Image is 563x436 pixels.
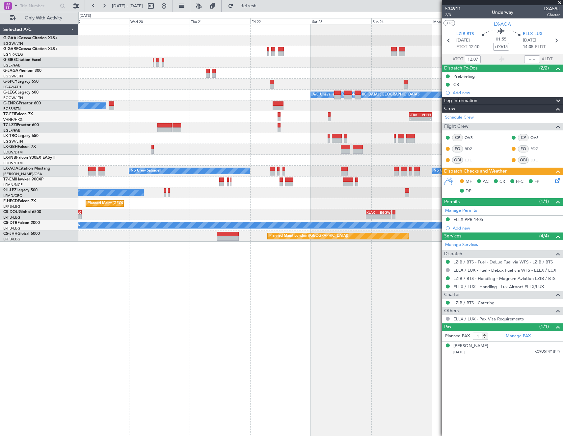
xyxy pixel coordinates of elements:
a: LDE [465,157,479,163]
span: 12:10 [469,44,479,50]
span: KC9U5T4Y (PP) [534,349,560,355]
a: LFMN/NCE [3,182,23,187]
div: Sat 23 [311,18,371,24]
div: Sun 24 [371,18,432,24]
a: LZIB / BTS - Handling - Magnum Aviation LZIB / BTS [453,276,555,281]
span: Dispatch Checks and Weather [444,168,507,175]
span: G-LEGC [3,91,17,95]
span: G-GARE [3,47,18,51]
a: ELLX / LUX - Handling - Lux-Airport ELLX/LUX [453,284,544,289]
div: CP [452,134,463,141]
span: CR [499,178,505,185]
div: FO [452,145,463,152]
div: Tue 19 [68,18,129,24]
span: Charter [544,12,560,18]
span: CS-JHH [3,232,17,236]
span: CS-DTR [3,221,17,225]
a: Manage Services [445,242,478,248]
span: 01:55 [496,36,506,43]
a: EGGW/LTN [3,139,23,144]
span: ELDT [535,44,546,50]
div: Wed 20 [129,18,190,24]
span: LX-GBH [3,145,18,149]
span: G-SIRS [3,58,16,62]
a: F-HECDFalcon 7X [3,199,36,203]
span: Dispatch To-Dos [444,65,477,72]
span: LXA59J [544,5,560,12]
span: G-GAAL [3,36,18,40]
a: LDE [530,157,545,163]
span: Pax [444,323,451,331]
span: G-JAGA [3,69,18,73]
a: LFPB/LBG [3,204,20,209]
button: UTC [443,20,455,26]
div: Fri 22 [250,18,311,24]
input: --:-- [465,55,481,63]
span: 14:05 [523,44,533,50]
label: Planned PAX [445,333,470,340]
span: FP [534,178,539,185]
div: - [366,215,378,219]
a: QVS [465,135,479,141]
span: FFC [516,178,523,185]
span: [DATE] [523,37,536,44]
a: LGAV/ATH [3,85,21,90]
a: QVS [530,135,545,141]
div: KLAX [366,210,378,214]
div: Planned Maint London ([GEOGRAPHIC_DATA]) [269,231,348,241]
a: VHHH/HKG [3,117,23,122]
a: LFMD/CEQ [3,193,22,198]
div: Underway [492,9,513,16]
a: LFPB/LBG [3,226,20,231]
span: Refresh [235,4,262,8]
span: (4/4) [539,232,549,239]
span: Crew [444,105,455,113]
span: [DATE] [456,37,470,44]
div: Thu 21 [190,18,250,24]
a: LX-GBHFalcon 7X [3,145,36,149]
span: (1/1) [539,323,549,330]
span: AC [483,178,489,185]
span: LX-AOA [3,167,18,171]
span: DP [466,188,471,195]
a: RDZ [465,146,479,152]
a: [PERSON_NAME]/QSA [3,172,42,177]
div: CB [453,82,459,87]
a: 9H-LPZLegacy 500 [3,188,38,192]
div: LTBA [410,113,420,117]
span: Only With Activity [17,16,69,20]
a: G-GAALCessna Citation XLS+ [3,36,58,40]
span: Flight Crew [444,123,469,130]
a: G-LEGCLegacy 600 [3,91,39,95]
div: - [379,215,390,219]
a: CS-DTRFalcon 2000 [3,221,40,225]
span: ETOT [456,44,467,50]
a: RDZ [530,146,545,152]
div: No Crew Sabadell [434,166,464,176]
span: Dispatch [444,250,462,258]
a: T7-FFIFalcon 7X [3,112,33,116]
div: [PERSON_NAME] [453,343,488,349]
div: Planned Maint [GEOGRAPHIC_DATA] ([GEOGRAPHIC_DATA]) [88,199,191,208]
a: T7-EMIHawker 900XP [3,177,43,181]
span: 9H-LPZ [3,188,16,192]
a: EGGW/LTN [3,95,23,100]
span: T7-EMI [3,177,16,181]
button: Only With Activity [7,13,71,23]
span: [DATE] - [DATE] [112,3,143,9]
span: MF [466,178,472,185]
a: ELLX / LUX - Pax Visa Requirements [453,316,524,322]
div: EGGW [379,210,390,214]
span: Charter [444,291,460,299]
a: LX-INBFalcon 900EX EASy II [3,156,55,160]
a: EGNR/CEG [3,52,23,57]
a: LFPB/LBG [3,237,20,242]
a: LX-TROLegacy 650 [3,134,39,138]
a: EGLF/FAB [3,63,20,68]
span: Leg Information [444,97,477,105]
span: ALDT [542,56,552,63]
span: LX-AOA [494,21,511,28]
a: EGGW/LTN [3,41,23,46]
a: EGLF/FAB [3,128,20,133]
span: LX-TRO [3,134,17,138]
